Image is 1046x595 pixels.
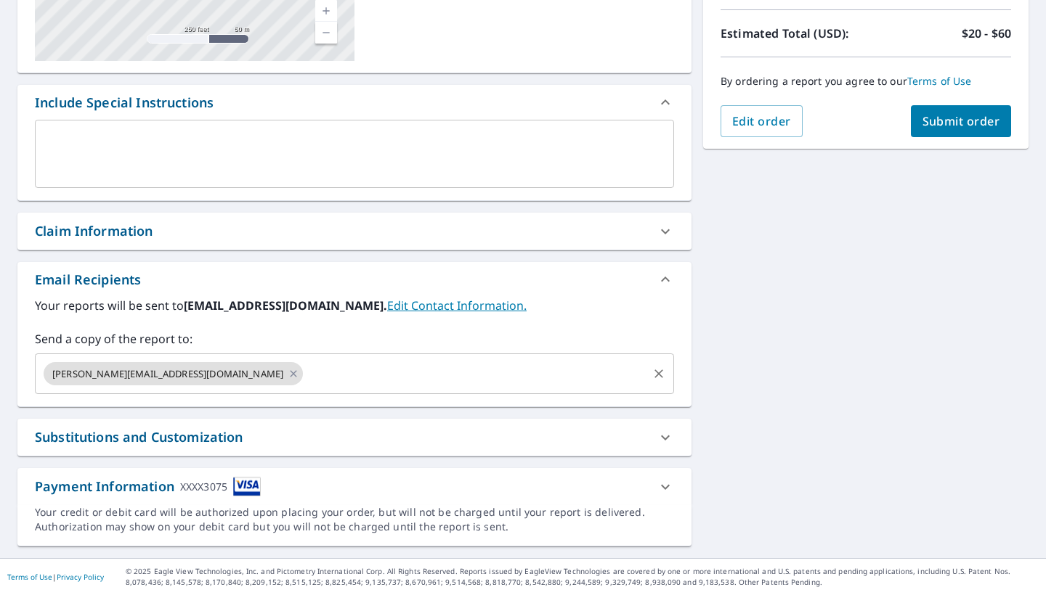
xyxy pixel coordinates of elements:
p: © 2025 Eagle View Technologies, Inc. and Pictometry International Corp. All Rights Reserved. Repo... [126,566,1039,588]
p: Estimated Total (USD): [721,25,866,42]
a: Current Level 17, Zoom Out [315,22,337,44]
p: $20 - $60 [962,25,1011,42]
div: Email Recipients [35,270,141,290]
div: Substitutions and Customization [35,427,243,447]
a: Terms of Use [7,572,52,582]
div: Payment Information [35,477,261,496]
div: Include Special Instructions [35,93,214,112]
label: Send a copy of the report to: [35,330,674,348]
div: Include Special Instructions [17,85,692,120]
div: Substitutions and Customization [17,419,692,456]
div: Claim Information [17,213,692,250]
a: EditContactInfo [387,297,527,313]
b: [EMAIL_ADDRESS][DOMAIN_NAME]. [184,297,387,313]
div: Your credit or debit card will be authorized upon placing your order, but will not be charged unt... [35,505,674,534]
button: Submit order [911,105,1012,137]
a: Terms of Use [907,74,972,88]
div: Payment InformationXXXX3075cardImage [17,468,692,505]
img: cardImage [233,477,261,496]
span: Edit order [732,113,791,129]
p: By ordering a report you agree to our [721,75,1011,88]
a: Privacy Policy [57,572,104,582]
span: [PERSON_NAME][EMAIL_ADDRESS][DOMAIN_NAME] [44,367,292,381]
div: [PERSON_NAME][EMAIL_ADDRESS][DOMAIN_NAME] [44,362,303,385]
label: Your reports will be sent to [35,297,674,314]
div: XXXX3075 [180,477,227,496]
span: Submit order [923,113,1000,129]
div: Email Recipients [17,262,692,297]
button: Edit order [721,105,803,137]
div: Claim Information [35,221,153,241]
p: | [7,573,104,581]
button: Clear [649,364,669,384]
